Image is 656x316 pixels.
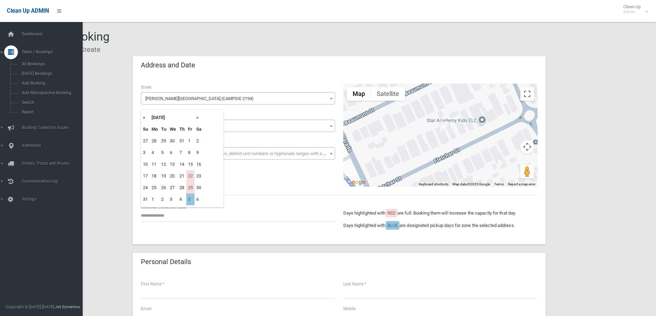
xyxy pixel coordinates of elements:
[159,123,168,135] th: Tu
[195,170,203,182] td: 23
[133,58,204,72] header: Address and Date
[195,123,203,135] th: Sa
[452,182,490,186] span: Map data ©2025 Google
[371,87,405,101] button: Show satellite imagery
[419,182,448,187] button: Keyboard shortcuts
[168,194,178,205] td: 3
[141,120,335,132] span: 31
[440,121,448,133] div: 31 Fletcher Street, CAMPSIE NSW 2194
[141,170,150,182] td: 17
[20,100,82,105] span: Search
[343,209,538,217] p: Days highlighted with are full. Booking them will increase the capacity for that day.
[150,147,159,159] td: 4
[345,178,368,187] a: Open this area in Google Maps (opens a new window)
[20,161,88,166] span: Drivers, Trucks and Routes
[168,159,178,170] td: 13
[620,4,647,14] span: Clean Up
[20,71,82,76] span: [DATE] Bookings
[141,135,150,147] td: 27
[168,182,178,194] td: 27
[20,110,82,115] span: Report
[20,81,82,86] span: Add Booking
[186,147,195,159] td: 8
[168,147,178,159] td: 6
[195,135,203,147] td: 2
[186,159,195,170] td: 15
[186,182,195,194] td: 29
[159,147,168,159] td: 5
[20,62,82,66] span: All Bookings
[178,159,186,170] td: 14
[150,123,159,135] th: Mo
[141,159,150,170] td: 10
[20,125,88,130] span: Booking Collection Issues
[186,194,195,205] td: 5
[133,255,199,269] header: Personal Details
[150,135,159,147] td: 28
[20,32,88,36] span: Dashboard
[20,90,82,95] span: Add Retrospective Booking
[520,165,534,178] button: Drag Pegman onto the map to open Street View
[159,182,168,194] td: 26
[186,170,195,182] td: 22
[178,123,186,135] th: Th
[55,304,80,309] strong: Jet Dynamics
[520,140,534,154] button: Map camera controls
[159,170,168,182] td: 19
[387,210,396,216] span: RED
[141,123,150,135] th: Su
[6,304,54,309] span: Copyright © [DATE]-[DATE]
[347,87,371,101] button: Show street map
[186,135,195,147] td: 1
[7,8,49,14] span: Clean Up ADMIN
[195,182,203,194] td: 30
[143,94,333,103] span: Fletcher Street (CAMPSIE 2194)
[178,194,186,205] td: 4
[141,182,150,194] td: 24
[159,194,168,205] td: 2
[159,159,168,170] td: 12
[387,223,398,228] span: BLUE
[20,197,88,201] span: Settings
[168,123,178,135] th: We
[178,182,186,194] td: 28
[150,182,159,194] td: 25
[20,179,88,184] span: Communication Log
[150,170,159,182] td: 18
[178,135,186,147] td: 31
[494,182,504,186] a: Terms
[195,159,203,170] td: 16
[143,121,333,131] span: 31
[178,147,186,159] td: 7
[178,170,186,182] td: 21
[141,92,335,105] span: Fletcher Street (CAMPSIE 2194)
[195,194,203,205] td: 6
[186,123,195,135] th: Fr
[20,50,88,54] span: Tasks / Bookings
[195,112,203,123] th: »
[520,87,534,101] button: Toggle fullscreen view
[343,221,538,230] p: Days highlighted with are designated pickup days for zone the selected address.
[159,135,168,147] td: 29
[150,194,159,205] td: 1
[168,135,178,147] td: 30
[141,147,150,159] td: 3
[150,159,159,170] td: 11
[150,112,195,123] th: [DATE]
[20,143,88,148] span: Addresses
[345,178,368,187] img: Google
[141,194,150,205] td: 31
[75,43,101,56] li: Create
[623,9,641,14] small: Admin
[141,112,150,123] th: «
[508,182,535,186] a: Report a map error
[168,170,178,182] td: 20
[195,147,203,159] td: 9
[145,151,338,156] span: Select the unit number from the dropdown, delimit unit numbers or hyphenate ranges with a comma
